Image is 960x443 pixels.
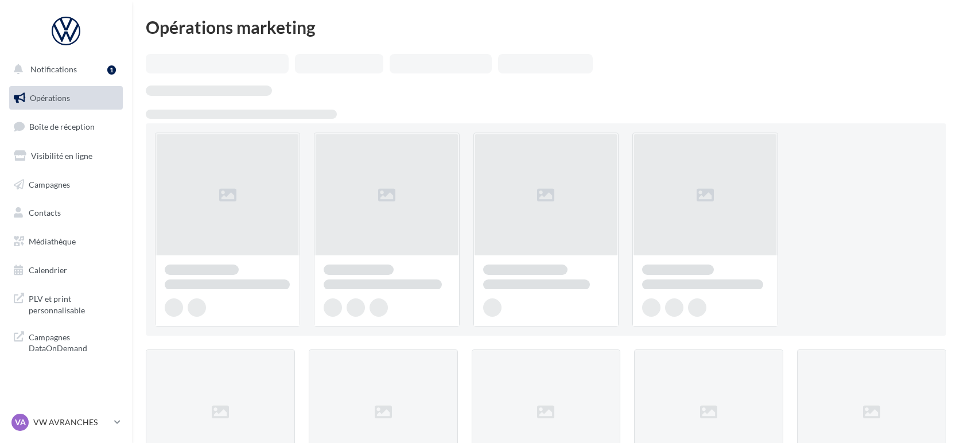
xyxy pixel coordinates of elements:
[146,18,946,36] div: Opérations marketing
[29,236,76,246] span: Médiathèque
[29,265,67,275] span: Calendrier
[7,57,121,81] button: Notifications 1
[9,411,123,433] a: VA VW AVRANCHES
[31,151,92,161] span: Visibilité en ligne
[33,417,110,428] p: VW AVRANCHES
[29,208,61,217] span: Contacts
[7,286,125,320] a: PLV et print personnalisable
[29,329,118,354] span: Campagnes DataOnDemand
[7,114,125,139] a: Boîte de réception
[30,93,70,103] span: Opérations
[7,144,125,168] a: Visibilité en ligne
[29,122,95,131] span: Boîte de réception
[7,258,125,282] a: Calendrier
[7,230,125,254] a: Médiathèque
[29,179,70,189] span: Campagnes
[15,417,26,428] span: VA
[7,173,125,197] a: Campagnes
[107,65,116,75] div: 1
[7,325,125,359] a: Campagnes DataOnDemand
[30,64,77,74] span: Notifications
[7,201,125,225] a: Contacts
[29,291,118,316] span: PLV et print personnalisable
[7,86,125,110] a: Opérations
